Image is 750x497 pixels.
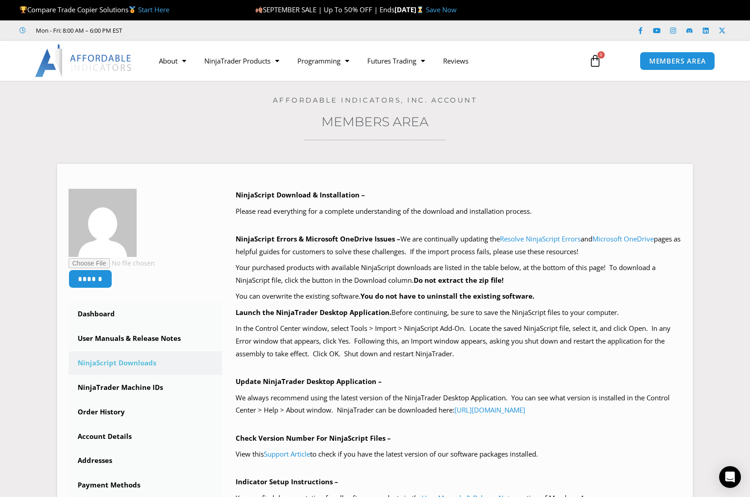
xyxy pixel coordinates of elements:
[69,351,222,375] a: NinjaScript Downloads
[236,190,365,199] b: NinjaScript Download & Installation –
[575,48,615,74] a: 0
[426,5,457,14] a: Save Now
[414,276,503,285] b: Do not extract the zip file!
[195,50,288,71] a: NinjaTrader Products
[35,44,133,77] img: LogoAI | Affordable Indicators – NinjaTrader
[256,6,262,13] img: 🍂
[264,449,310,458] a: Support Article
[129,6,136,13] img: 🥇
[255,5,395,14] span: SEPTEMBER SALE | Up To 50% OFF | Ends
[273,96,478,104] a: Affordable Indicators, Inc. Account
[236,433,391,443] b: Check Version Number For NinjaScript Files –
[69,449,222,472] a: Addresses
[236,377,382,386] b: Update NinjaTrader Desktop Application –
[358,50,434,71] a: Futures Trading
[719,466,741,488] div: Open Intercom Messenger
[321,114,429,129] a: Members Area
[69,376,222,399] a: NinjaTrader Machine IDs
[20,5,169,14] span: Compare Trade Copier Solutions
[236,290,682,303] p: You can overwrite the existing software.
[69,189,137,257] img: 11ade8baaf66b7fcee611f068adbaedc44c77e1b2d11191391b4a9de478cae75
[69,425,222,448] a: Account Details
[417,6,424,13] img: ⌛
[236,306,682,319] p: Before continuing, be sure to save the NinjaScript files to your computer.
[360,291,534,300] b: You do not have to uninstall the existing software.
[236,308,391,317] b: Launch the NinjaTrader Desktop Application.
[395,5,426,14] strong: [DATE]
[236,205,682,218] p: Please read everything for a complete understanding of the download and installation process.
[236,261,682,287] p: Your purchased products with available NinjaScript downloads are listed in the table below, at th...
[34,25,122,36] span: Mon - Fri: 8:00 AM – 6:00 PM EST
[236,233,682,258] p: We are continually updating the and pages as helpful guides for customers to solve these challeng...
[69,400,222,424] a: Order History
[236,392,682,417] p: We always recommend using the latest version of the NinjaTrader Desktop Application. You can see ...
[236,234,400,243] b: NinjaScript Errors & Microsoft OneDrive Issues –
[138,5,169,14] a: Start Here
[649,58,706,64] span: MEMBERS AREA
[236,477,338,486] b: Indicator Setup Instructions –
[69,473,222,497] a: Payment Methods
[597,51,605,59] span: 0
[288,50,358,71] a: Programming
[236,448,682,461] p: View this to check if you have the latest version of our software packages installed.
[20,6,27,13] img: 🏆
[150,50,578,71] nav: Menu
[236,322,682,360] p: In the Control Center window, select Tools > Import > NinjaScript Add-On. Locate the saved NinjaS...
[500,234,581,243] a: Resolve NinjaScript Errors
[434,50,478,71] a: Reviews
[592,234,654,243] a: Microsoft OneDrive
[150,50,195,71] a: About
[135,26,271,35] iframe: Customer reviews powered by Trustpilot
[640,52,715,70] a: MEMBERS AREA
[454,405,525,414] a: [URL][DOMAIN_NAME]
[69,302,222,326] a: Dashboard
[69,327,222,350] a: User Manuals & Release Notes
